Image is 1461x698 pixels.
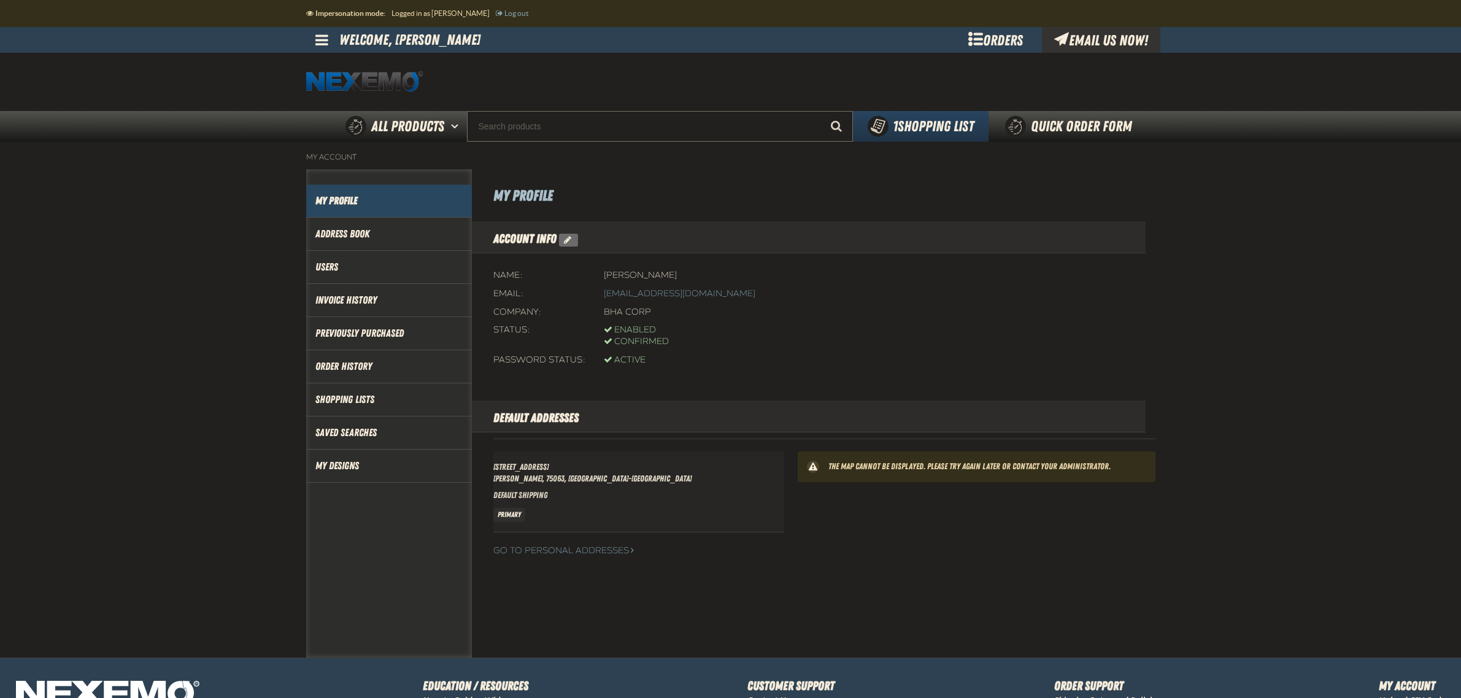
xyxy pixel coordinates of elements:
strong: 1 [893,118,898,135]
a: Invoice History [315,293,463,307]
a: Opens a default email client to write an email to kharrison@BerkshireHathawayAutomotive.com [604,288,755,299]
span: All Products [371,115,444,137]
div: Status [493,324,585,348]
span: Default Addresses [493,410,579,425]
span: Shopping List [893,118,974,135]
input: Search [467,111,853,142]
div: [STREET_ADDRESS] [493,461,749,473]
div: Email Us Now! [1042,27,1160,53]
a: Log out [496,9,528,17]
span: Primary [493,508,525,521]
li: Welcome, [PERSON_NAME] [339,27,480,53]
div: [PERSON_NAME] [604,270,677,282]
a: Users [315,260,463,274]
a: Saved Searches [315,426,463,440]
div: Name [493,270,585,282]
img: Nexemo logo [306,71,423,93]
a: Home [306,71,423,93]
button: Action Edit Account Information [559,234,578,247]
a: My Designs [315,459,463,473]
span: Account Info [493,231,557,246]
div: [PERSON_NAME], 75063, [GEOGRAPHIC_DATA]-[GEOGRAPHIC_DATA] [493,473,749,485]
h2: Order Support [1054,677,1160,695]
li: Logged in as [PERSON_NAME] [391,2,496,25]
h2: Education / Resources [423,677,528,695]
h2: Customer Support [747,677,835,695]
bdo: [EMAIL_ADDRESS][DOMAIN_NAME] [604,288,755,299]
span: Default Shipping [493,490,547,500]
div: Orders [950,27,1042,53]
div: The map cannot be displayed. Please try again later or contact your administrator. [819,461,1146,472]
a: Go to Personal Addresses [493,545,634,556]
div: Confirmed [604,336,669,348]
li: Impersonation mode: [306,2,391,25]
a: Previously Purchased [315,326,463,340]
a: Quick Order Form [989,111,1155,142]
a: My Profile [315,194,463,208]
button: Open All Products pages [447,111,467,142]
a: My Account [306,152,357,162]
div: Active [604,355,646,366]
a: Shopping Lists [315,393,463,407]
div: BHA Corp [604,307,651,318]
h2: My Account [1379,677,1449,695]
a: Address Book [315,227,463,241]
div: Password status [493,355,585,366]
div: Enabled [604,324,669,336]
nav: Breadcrumbs [306,152,1155,162]
span: My Profile [493,187,553,204]
button: You have 1 Shopping List. Open to view details [853,111,989,142]
div: Company [493,307,585,318]
a: Order History [315,359,463,374]
div: Email [493,288,585,300]
button: Start Searching [822,111,853,142]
